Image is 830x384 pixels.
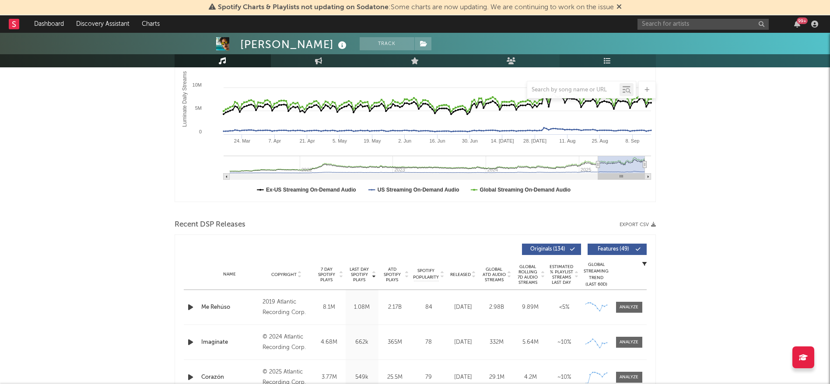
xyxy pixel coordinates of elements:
[583,262,609,288] div: Global Streaming Trend (Last 60D)
[348,267,371,283] span: Last Day Spotify Plays
[70,15,136,33] a: Discovery Assistant
[528,247,568,252] span: Originals ( 134 )
[588,244,647,255] button: Features(49)
[381,267,404,283] span: ATD Spotify Plays
[332,138,347,143] text: 5. May
[516,338,545,347] div: 5.64M
[448,338,478,347] div: [DATE]
[234,138,250,143] text: 24. Mar
[516,264,540,285] span: Global Rolling 7D Audio Streams
[201,373,259,382] a: Corazón
[315,267,338,283] span: 7 Day Spotify Plays
[448,303,478,312] div: [DATE]
[218,4,614,11] span: : Some charts are now updating. We are continuing to work on the issue
[266,187,356,193] text: Ex-US Streaming On-Demand Audio
[263,297,310,318] div: 2019 Atlantic Recording Corp.
[413,303,444,312] div: 84
[299,138,315,143] text: 21. Apr
[797,17,808,24] div: 99 +
[482,373,511,382] div: 29.1M
[201,271,259,278] div: Name
[315,338,343,347] div: 4.68M
[181,71,187,127] text: Luminate Daily Streams
[516,373,545,382] div: 4.2M
[516,303,545,312] div: 9.89M
[413,268,439,281] span: Spotify Popularity
[360,37,414,50] button: Track
[450,272,471,277] span: Released
[550,264,574,285] span: Estimated % Playlist Streams Last Day
[381,338,409,347] div: 365M
[271,272,297,277] span: Copyright
[482,303,511,312] div: 2.98B
[550,373,579,382] div: ~ 10 %
[413,338,444,347] div: 78
[348,373,376,382] div: 549k
[593,247,634,252] span: Features ( 49 )
[175,27,655,202] svg: Luminate Daily Consumption
[201,338,259,347] a: Imagínate
[381,373,409,382] div: 25.5M
[348,303,376,312] div: 1.08M
[592,138,608,143] text: 25. Aug
[195,105,201,111] text: 5M
[523,138,546,143] text: 28. [DATE]
[490,138,514,143] text: 14. [DATE]
[527,87,620,94] input: Search by song name or URL
[315,303,343,312] div: 8.1M
[620,222,656,227] button: Export CSV
[480,187,571,193] text: Global Streaming On-Demand Audio
[482,338,511,347] div: 332M
[625,138,639,143] text: 8. Sep
[28,15,70,33] a: Dashboard
[364,138,381,143] text: 19. May
[175,220,245,230] span: Recent DSP Releases
[381,303,409,312] div: 2.17B
[263,332,310,353] div: © 2024 Atlantic Recording Corp.
[637,19,769,30] input: Search for artists
[794,21,800,28] button: 99+
[550,303,579,312] div: <5%
[268,138,281,143] text: 7. Apr
[482,267,506,283] span: Global ATD Audio Streams
[377,187,459,193] text: US Streaming On-Demand Audio
[398,138,411,143] text: 2. Jun
[201,303,259,312] a: Me Rehúso
[315,373,343,382] div: 3.77M
[559,138,575,143] text: 11. Aug
[522,244,581,255] button: Originals(134)
[429,138,445,143] text: 16. Jun
[136,15,166,33] a: Charts
[448,373,478,382] div: [DATE]
[348,338,376,347] div: 662k
[199,129,201,134] text: 0
[218,4,389,11] span: Spotify Charts & Playlists not updating on Sodatone
[240,37,349,52] div: [PERSON_NAME]
[550,338,579,347] div: ~ 10 %
[462,138,477,143] text: 30. Jun
[616,4,622,11] span: Dismiss
[413,373,444,382] div: 79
